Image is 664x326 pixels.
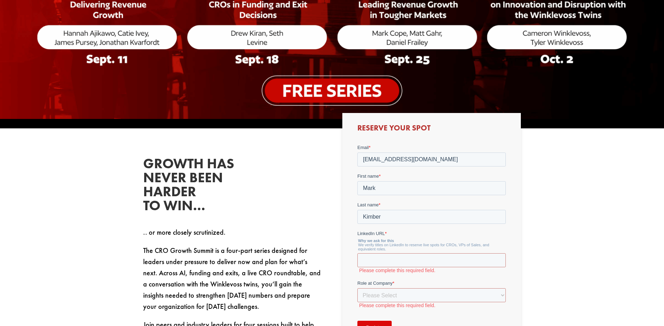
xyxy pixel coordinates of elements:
[143,157,248,216] h2: Growth has never been harder to win…
[143,228,225,237] span: .. or more closely scrutinized.
[357,124,506,135] h3: Reserve Your Spot
[143,246,321,311] span: The CRO Growth Summit is a four-part series designed for leaders under pressure to deliver now an...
